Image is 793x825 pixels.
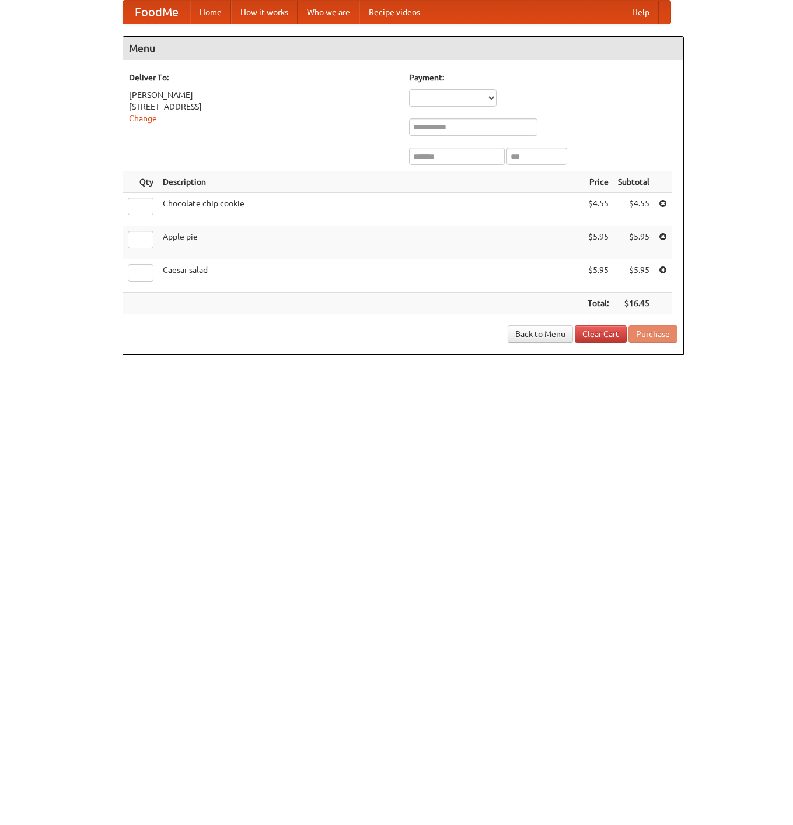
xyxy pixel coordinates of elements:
[123,1,190,24] a: FoodMe
[613,293,654,314] th: $16.45
[583,259,613,293] td: $5.95
[628,325,677,343] button: Purchase
[613,171,654,193] th: Subtotal
[158,193,583,226] td: Chocolate chip cookie
[123,37,683,60] h4: Menu
[158,226,583,259] td: Apple pie
[298,1,359,24] a: Who we are
[613,259,654,293] td: $5.95
[158,259,583,293] td: Caesar salad
[583,293,613,314] th: Total:
[129,101,397,113] div: [STREET_ADDRESS]
[575,325,627,343] a: Clear Cart
[508,325,573,343] a: Back to Menu
[129,72,397,83] h5: Deliver To:
[409,72,677,83] h5: Payment:
[583,226,613,259] td: $5.95
[231,1,298,24] a: How it works
[613,193,654,226] td: $4.55
[158,171,583,193] th: Description
[583,193,613,226] td: $4.55
[583,171,613,193] th: Price
[123,171,158,193] th: Qty
[359,1,429,24] a: Recipe videos
[190,1,231,24] a: Home
[129,89,397,101] div: [PERSON_NAME]
[129,114,157,123] a: Change
[623,1,659,24] a: Help
[613,226,654,259] td: $5.95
